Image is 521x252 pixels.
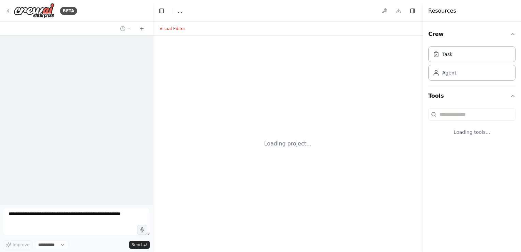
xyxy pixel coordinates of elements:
[117,25,134,33] button: Switch to previous chat
[442,51,452,58] div: Task
[137,225,147,235] button: Click to speak your automation idea
[408,6,417,16] button: Hide right sidebar
[428,44,516,86] div: Crew
[428,7,456,15] h4: Resources
[428,106,516,146] div: Tools
[157,6,166,16] button: Hide left sidebar
[129,241,150,249] button: Send
[132,242,142,248] span: Send
[3,240,32,249] button: Improve
[136,25,147,33] button: Start a new chat
[428,86,516,106] button: Tools
[264,140,312,148] div: Loading project...
[14,3,55,18] img: Logo
[155,25,189,33] button: Visual Editor
[178,8,182,14] nav: breadcrumb
[428,123,516,141] div: Loading tools...
[178,8,182,14] span: ...
[442,69,456,76] div: Agent
[428,25,516,44] button: Crew
[13,242,29,248] span: Improve
[60,7,77,15] div: BETA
